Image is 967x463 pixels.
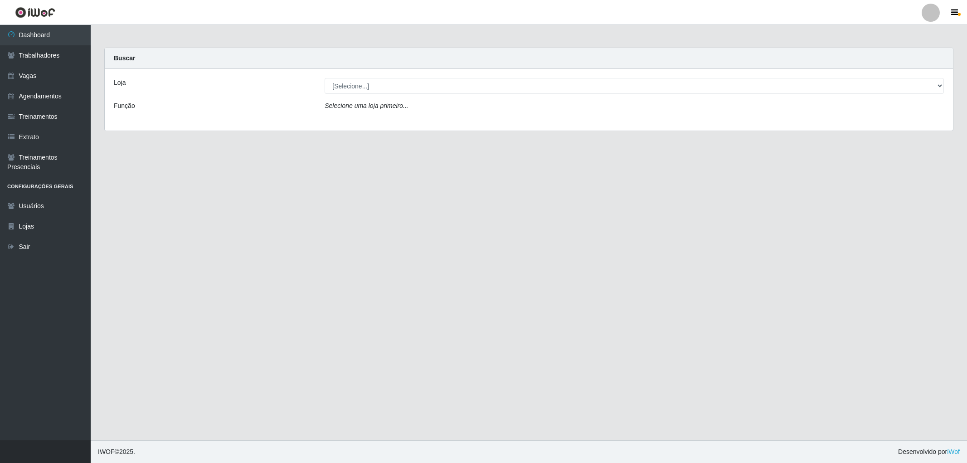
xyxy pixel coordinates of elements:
span: © 2025 . [98,447,135,457]
span: IWOF [98,448,115,455]
img: CoreUI Logo [15,7,55,18]
strong: Buscar [114,54,135,62]
label: Loja [114,78,126,88]
a: iWof [947,448,960,455]
label: Função [114,101,135,111]
span: Desenvolvido por [898,447,960,457]
i: Selecione uma loja primeiro... [325,102,408,109]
